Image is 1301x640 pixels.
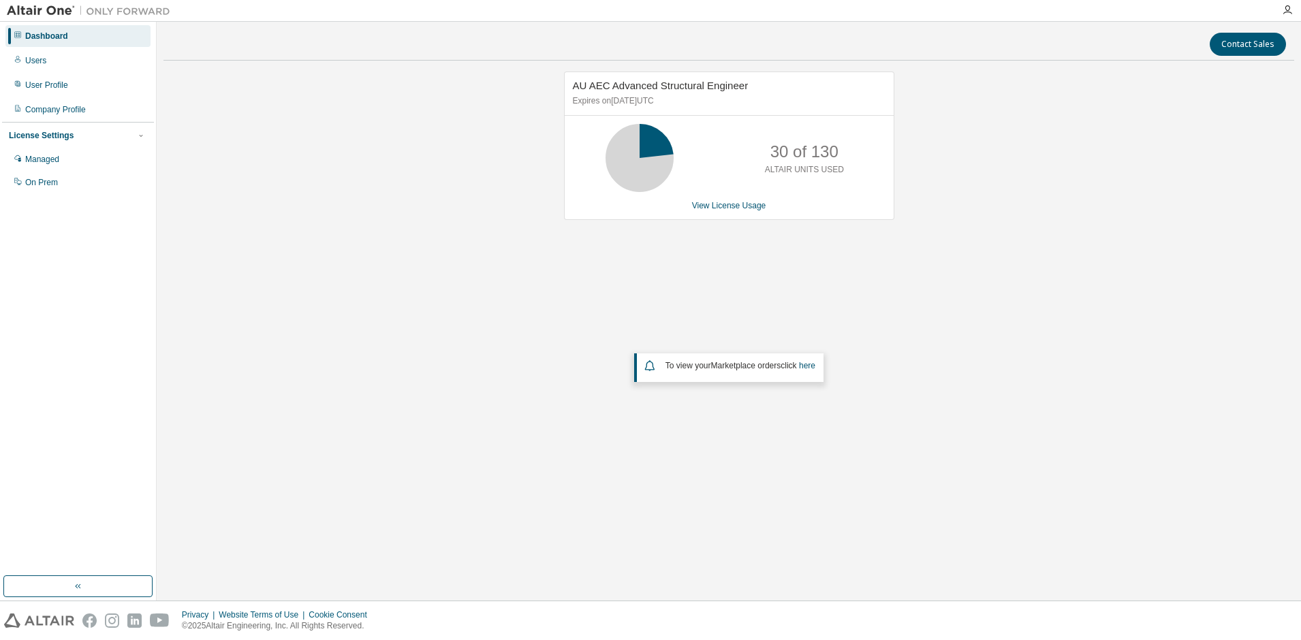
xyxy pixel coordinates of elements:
[182,609,219,620] div: Privacy
[1210,33,1286,56] button: Contact Sales
[665,361,815,370] span: To view your click
[4,613,74,628] img: altair_logo.svg
[82,613,97,628] img: facebook.svg
[25,154,59,165] div: Managed
[127,613,142,628] img: linkedin.svg
[25,104,86,115] div: Company Profile
[770,140,838,163] p: 30 of 130
[765,164,844,176] p: ALTAIR UNITS USED
[9,130,74,141] div: License Settings
[219,609,309,620] div: Website Terms of Use
[7,4,177,18] img: Altair One
[711,361,781,370] em: Marketplace orders
[105,613,119,628] img: instagram.svg
[150,613,170,628] img: youtube.svg
[573,80,749,91] span: AU AEC Advanced Structural Engineer
[182,620,375,632] p: © 2025 Altair Engineering, Inc. All Rights Reserved.
[25,80,68,91] div: User Profile
[25,31,68,42] div: Dashboard
[799,361,815,370] a: here
[25,55,46,66] div: Users
[25,177,58,188] div: On Prem
[309,609,375,620] div: Cookie Consent
[692,201,766,210] a: View License Usage
[573,95,882,107] p: Expires on [DATE] UTC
